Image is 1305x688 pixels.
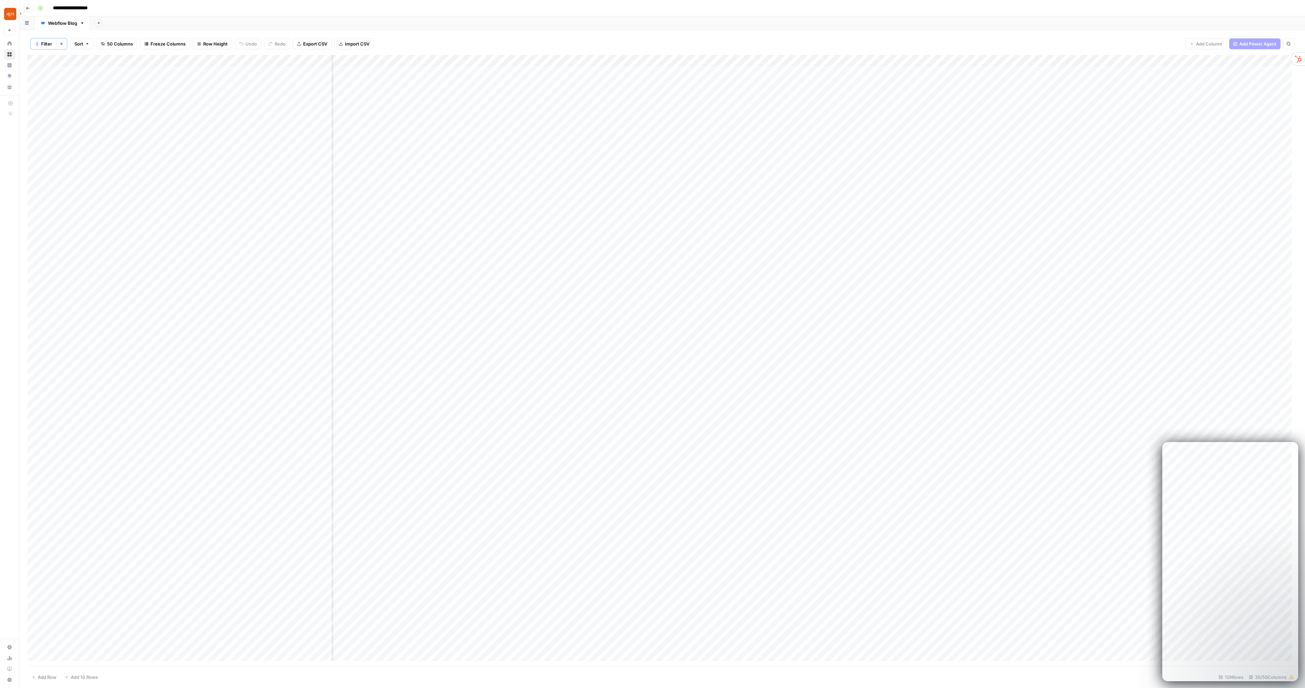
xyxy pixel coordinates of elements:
[4,5,15,22] button: Workspace: LETS
[31,38,56,49] button: 1Filter
[264,38,290,49] button: Redo
[41,40,52,47] span: Filter
[275,40,285,47] span: Redo
[1162,442,1298,681] iframe: Intercom live chat
[4,38,15,49] a: Home
[4,664,15,674] a: Learning Hub
[1185,38,1226,49] button: Add Column
[1239,40,1276,47] span: Add Power Agent
[140,38,190,49] button: Freeze Columns
[36,41,38,47] span: 1
[60,672,102,683] button: Add 10 Rows
[71,674,98,681] span: Add 10 Rows
[345,40,369,47] span: Import CSV
[245,40,257,47] span: Undo
[70,38,94,49] button: Sort
[4,653,15,664] a: Usage
[107,40,133,47] span: 50 Columns
[28,672,60,683] button: Add Row
[303,40,327,47] span: Export CSV
[35,16,90,30] a: Webflow Blog
[4,49,15,60] a: Browse
[74,40,83,47] span: Sort
[4,60,15,71] a: Insights
[4,674,15,685] button: Help + Support
[35,41,39,47] div: 1
[1229,38,1281,49] button: Add Power Agent
[97,38,137,49] button: 50 Columns
[334,38,374,49] button: Import CSV
[4,8,16,20] img: LETS Logo
[1196,40,1222,47] span: Add Column
[48,20,77,27] div: Webflow Blog
[151,40,186,47] span: Freeze Columns
[293,38,332,49] button: Export CSV
[193,38,232,49] button: Row Height
[38,674,56,681] span: Add Row
[4,642,15,653] a: Settings
[235,38,261,49] button: Undo
[4,71,15,82] a: Opportunities
[203,40,228,47] span: Row Height
[4,82,15,92] a: Your Data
